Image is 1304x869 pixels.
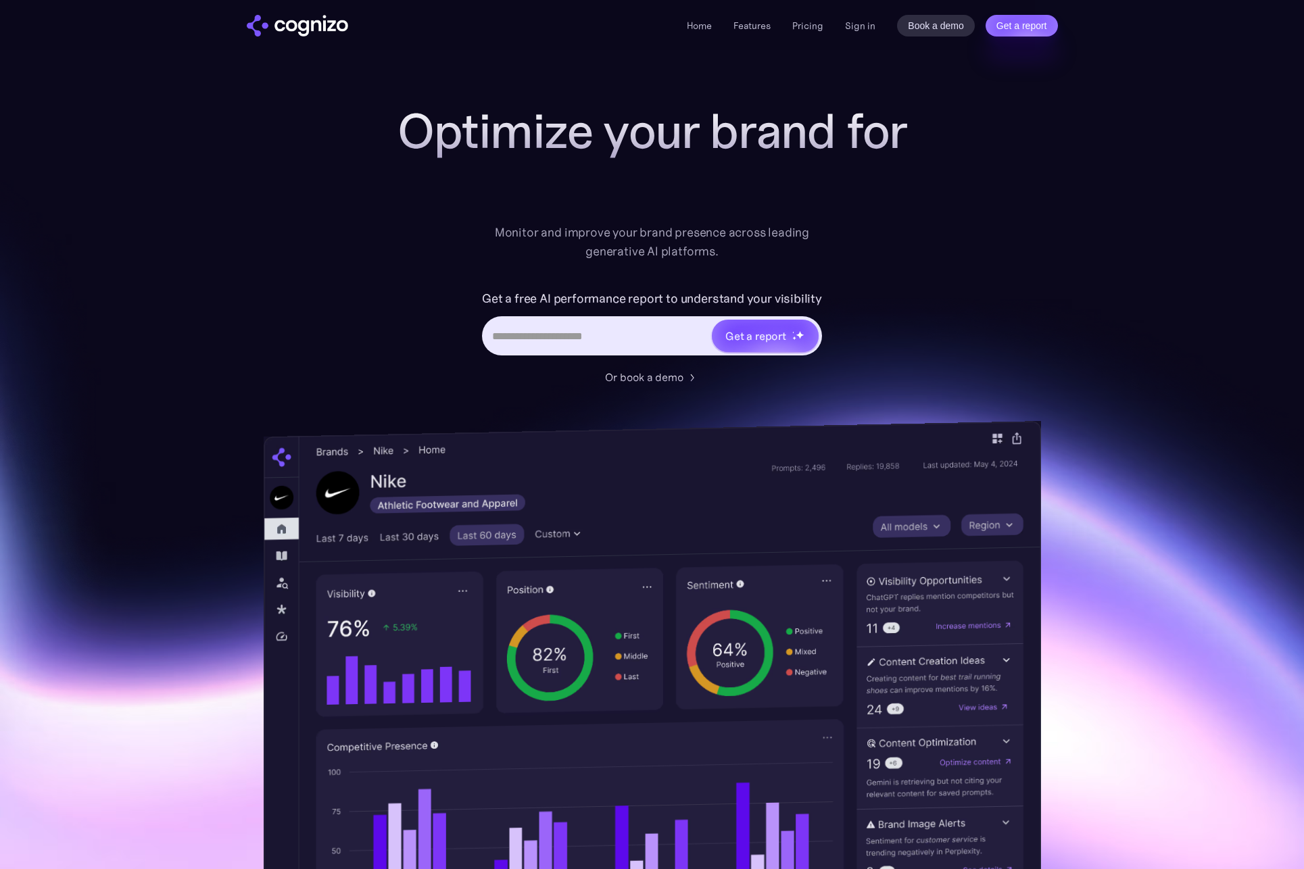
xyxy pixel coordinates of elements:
img: cognizo logo [247,15,348,36]
img: star [796,330,804,339]
div: Get a report [725,328,786,344]
a: Features [733,20,771,32]
h1: Optimize your brand for [382,104,923,158]
a: Sign in [845,18,875,34]
a: Pricing [792,20,823,32]
a: home [247,15,348,36]
img: star [792,331,794,333]
a: Or book a demo [605,369,700,385]
a: Get a report [986,15,1058,36]
a: Book a demo [897,15,975,36]
a: Home [687,20,712,32]
form: Hero URL Input Form [482,288,822,362]
div: Monitor and improve your brand presence across leading generative AI platforms. [486,223,819,261]
a: Get a reportstarstarstar [710,318,820,353]
label: Get a free AI performance report to understand your visibility [482,288,822,309]
div: Or book a demo [605,369,683,385]
img: star [792,336,797,341]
